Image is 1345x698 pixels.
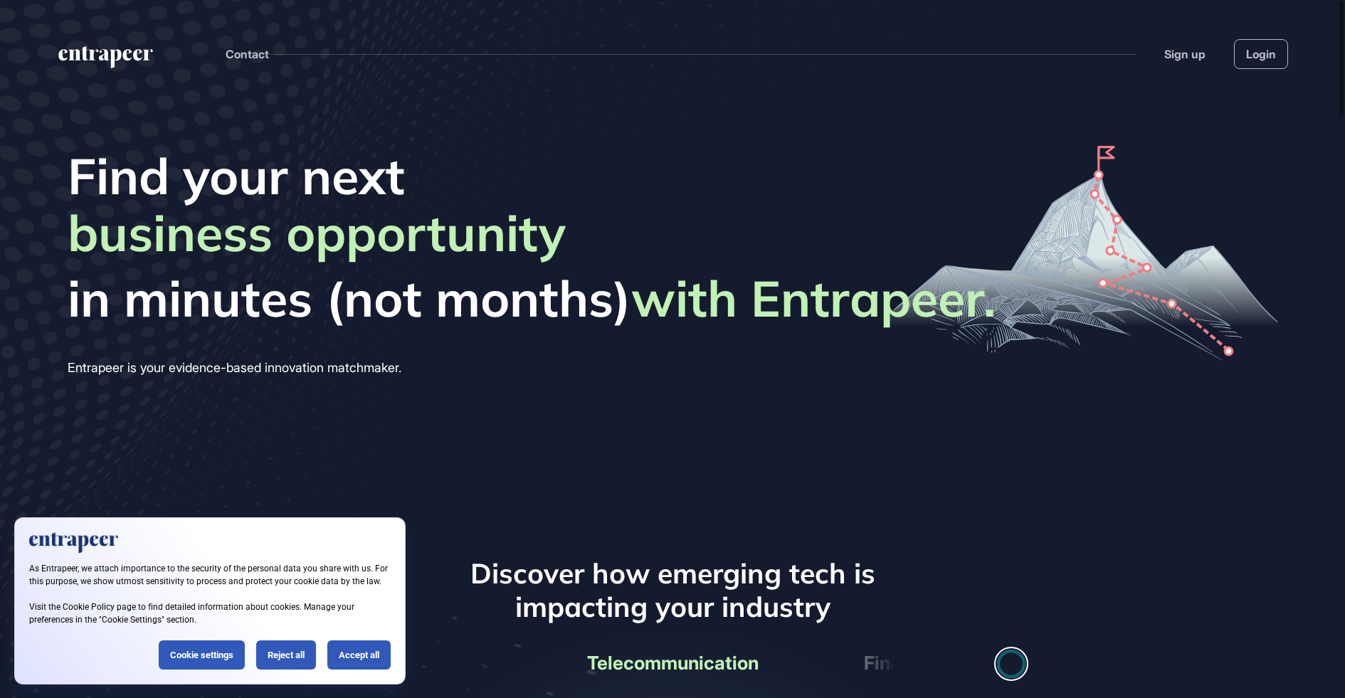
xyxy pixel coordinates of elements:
span: business opportunity [68,203,566,268]
span: in minutes (not months) [68,268,996,328]
h3: Discover how emerging tech is [317,557,1028,591]
span: Find your next [68,146,996,206]
div: Entrapeer is your evidence-based innovation matchmaker. [68,356,996,379]
a: Sign up [1164,46,1206,63]
a: Login [1234,39,1288,69]
a: entrapeer-logo [57,46,154,73]
button: Contact [226,45,269,63]
h3: impacting your industry [317,591,1028,624]
div: Finance [791,647,1006,680]
div: Telecommunication [566,647,780,680]
strong: with Entrapeer. [631,267,996,329]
